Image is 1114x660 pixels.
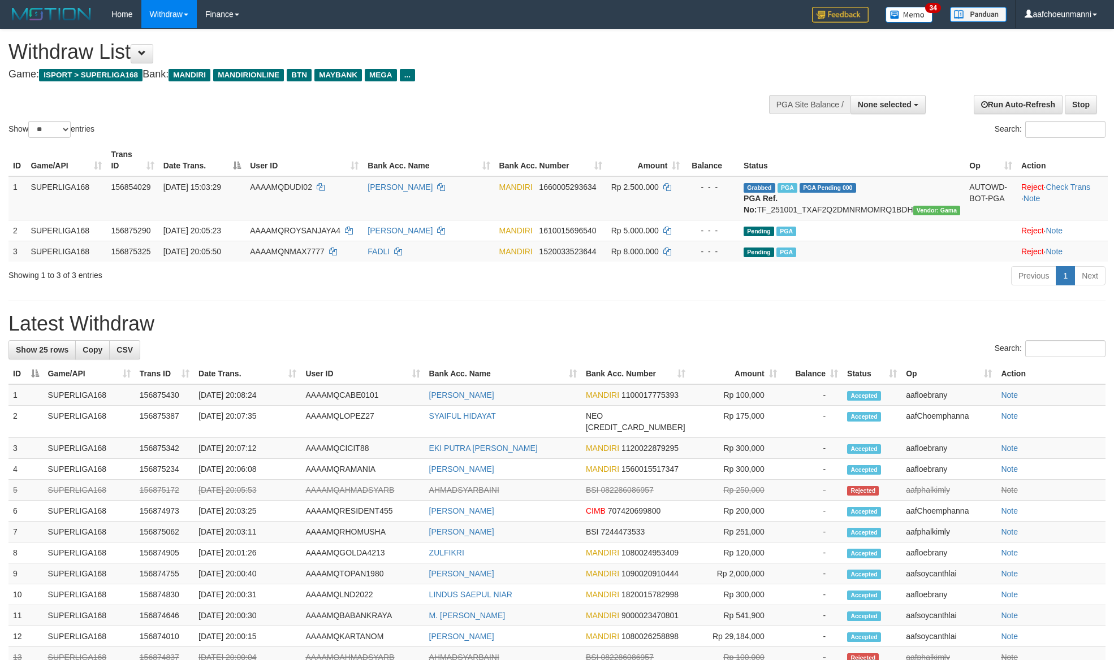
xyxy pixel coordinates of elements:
[8,340,76,359] a: Show 25 rows
[744,183,775,193] span: Grabbed
[886,7,933,23] img: Button%20Memo.svg
[901,584,996,605] td: aafloebrany
[8,241,27,262] td: 3
[135,542,194,563] td: 156874905
[901,459,996,480] td: aafloebrany
[1046,226,1063,235] a: Note
[901,480,996,501] td: aafphalkimly
[135,605,194,626] td: 156874646
[301,563,424,584] td: AAAAMQTOPAN1980
[39,69,143,81] span: ISPORT > SUPERLIGA168
[499,183,533,192] span: MANDIRI
[781,384,843,406] td: -
[901,605,996,626] td: aafsoycanthlai
[744,227,774,236] span: Pending
[781,363,843,384] th: Balance: activate to sort column ascending
[135,626,194,647] td: 156874010
[44,384,135,406] td: SUPERLIGA168
[621,569,679,578] span: Copy 1090020910444 to clipboard
[847,444,881,454] span: Accepted
[27,176,107,220] td: SUPERLIGA168
[8,312,1106,335] h1: Latest Withdraw
[8,480,44,501] td: 5
[213,69,284,81] span: MANDIRIONLINE
[769,95,850,114] div: PGA Site Balance /
[744,194,778,214] b: PGA Ref. No:
[135,363,194,384] th: Trans ID: activate to sort column ascending
[301,406,424,438] td: AAAAMQLOPEZ27
[901,363,996,384] th: Op: activate to sort column ascending
[116,345,133,354] span: CSV
[690,584,781,605] td: Rp 300,000
[1024,194,1040,203] a: Note
[586,444,619,453] span: MANDIRI
[44,563,135,584] td: SUPERLIGA168
[499,247,533,256] span: MANDIRI
[194,584,301,605] td: [DATE] 20:00:31
[690,605,781,626] td: Rp 541,900
[621,548,679,557] span: Copy 1080024953409 to clipboard
[44,363,135,384] th: Game/API: activate to sort column ascending
[586,632,619,641] span: MANDIRI
[1065,95,1097,114] a: Stop
[301,605,424,626] td: AAAAMQBABANKRAYA
[8,626,44,647] td: 12
[1001,527,1018,536] a: Note
[995,340,1106,357] label: Search:
[194,605,301,626] td: [DATE] 20:00:30
[301,459,424,480] td: AAAAMQRAMANIA
[8,384,44,406] td: 1
[1001,390,1018,400] a: Note
[539,226,596,235] span: Copy 1610015696540 to clipboard
[8,176,27,220] td: 1
[781,542,843,563] td: -
[1001,444,1018,453] a: Note
[194,459,301,480] td: [DATE] 20:06:08
[301,626,424,647] td: AAAAMQKARTANOM
[27,241,107,262] td: SUPERLIGA168
[1001,569,1018,578] a: Note
[135,384,194,406] td: 156875430
[135,563,194,584] td: 156874755
[847,412,881,422] span: Accepted
[429,527,494,536] a: [PERSON_NAME]
[8,41,731,63] h1: Withdraw List
[965,144,1017,176] th: Op: activate to sort column ascending
[781,605,843,626] td: -
[847,486,879,496] span: Rejected
[607,144,685,176] th: Amount: activate to sort column ascending
[925,3,940,13] span: 34
[8,406,44,438] td: 2
[314,69,362,81] span: MAYBANK
[739,144,965,176] th: Status
[301,501,424,522] td: AAAAMQRESIDENT455
[690,501,781,522] td: Rp 200,000
[611,183,659,192] span: Rp 2.500.000
[586,411,603,420] span: NEO
[690,406,781,438] td: Rp 175,000
[901,626,996,647] td: aafsoycanthlai
[586,611,619,620] span: MANDIRI
[194,406,301,438] td: [DATE] 20:07:35
[16,345,68,354] span: Show 25 rows
[690,459,781,480] td: Rp 300,000
[621,390,679,400] span: Copy 1100017775393 to clipboard
[781,626,843,647] td: -
[194,438,301,459] td: [DATE] 20:07:12
[83,345,102,354] span: Copy
[601,527,645,536] span: Copy 7244473533 to clipboard
[368,226,433,235] a: [PERSON_NAME]
[690,363,781,384] th: Amount: activate to sort column ascending
[621,590,679,599] span: Copy 1820015782998 to clipboard
[135,501,194,522] td: 156874973
[44,459,135,480] td: SUPERLIGA168
[429,611,506,620] a: M. [PERSON_NAME]
[8,121,94,138] label: Show entries
[611,247,659,256] span: Rp 8.000.000
[1025,340,1106,357] input: Search:
[194,626,301,647] td: [DATE] 20:00:15
[8,363,44,384] th: ID: activate to sort column descending
[1046,183,1090,192] a: Check Trans
[8,144,27,176] th: ID
[1017,220,1108,241] td: ·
